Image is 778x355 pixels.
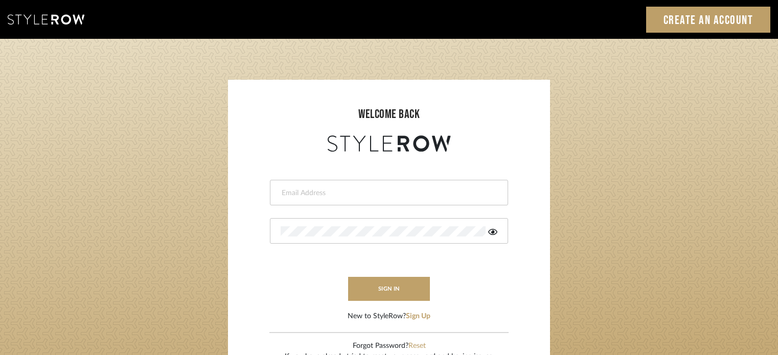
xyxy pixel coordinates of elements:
div: New to StyleRow? [348,311,430,322]
input: Email Address [281,188,495,198]
button: Sign Up [406,311,430,322]
div: welcome back [238,105,540,124]
button: sign in [348,277,430,301]
div: Forgot Password? [285,341,494,351]
a: Create an Account [646,7,771,33]
button: Reset [408,341,426,351]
